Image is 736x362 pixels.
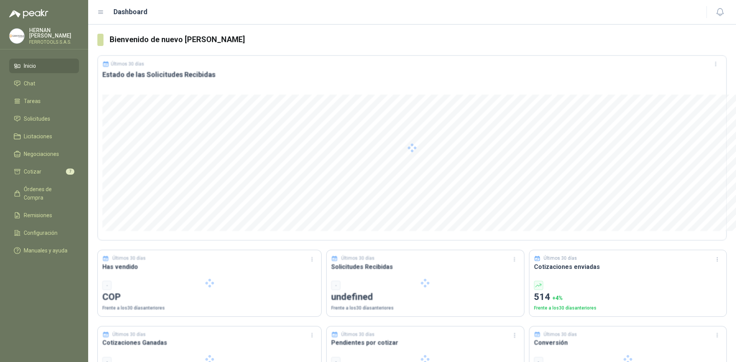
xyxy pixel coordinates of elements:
[24,115,50,123] span: Solicitudes
[534,290,722,305] p: 514
[24,79,35,88] span: Chat
[24,185,72,202] span: Órdenes de Compra
[29,40,79,44] p: FERROTOOLS S.A.S.
[9,208,79,223] a: Remisiones
[9,182,79,205] a: Órdenes de Compra
[9,147,79,161] a: Negociaciones
[24,211,52,219] span: Remisiones
[9,59,79,73] a: Inicio
[24,229,58,237] span: Configuración
[29,28,79,38] p: HERNAN [PERSON_NAME]
[9,226,79,240] a: Configuración
[534,262,722,272] h3: Cotizaciones enviadas
[544,255,577,262] p: Últimos 30 días
[9,164,79,179] a: Cotizar7
[24,97,41,105] span: Tareas
[9,129,79,144] a: Licitaciones
[9,9,48,18] img: Logo peakr
[66,169,74,175] span: 7
[9,111,79,126] a: Solicitudes
[24,167,41,176] span: Cotizar
[24,62,36,70] span: Inicio
[552,295,563,301] span: + 4 %
[110,34,727,46] h3: Bienvenido de nuevo [PERSON_NAME]
[10,29,24,43] img: Company Logo
[9,76,79,91] a: Chat
[24,150,59,158] span: Negociaciones
[534,305,722,312] p: Frente a los 30 días anteriores
[24,246,67,255] span: Manuales y ayuda
[9,243,79,258] a: Manuales y ayuda
[24,132,52,141] span: Licitaciones
[113,7,148,17] h1: Dashboard
[9,94,79,108] a: Tareas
